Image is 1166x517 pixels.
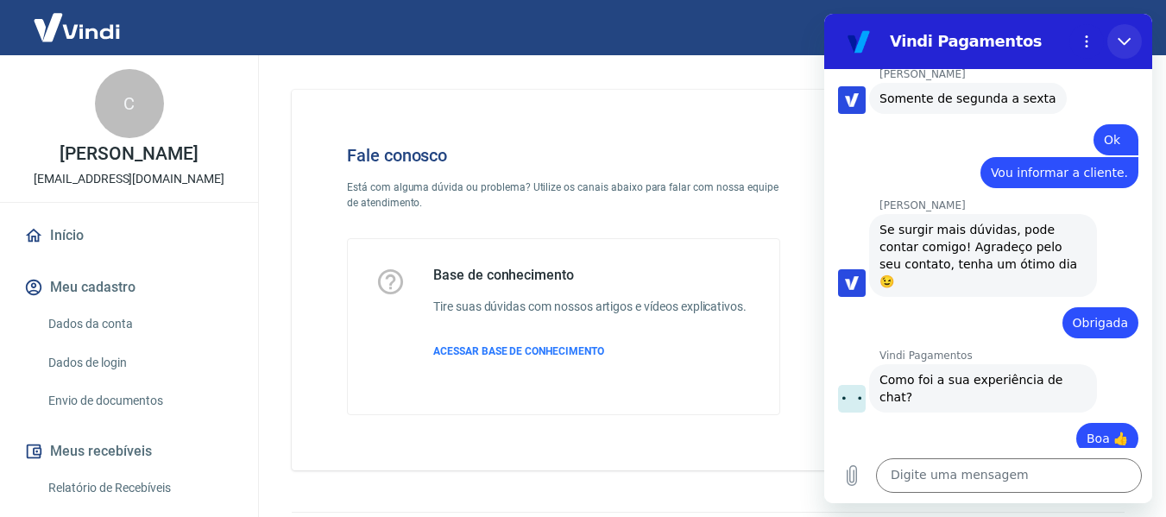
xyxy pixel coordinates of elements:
[1083,12,1145,44] button: Sair
[41,345,237,381] a: Dados de login
[347,180,780,211] p: Está com alguma dúvida ou problema? Utilize os canais abaixo para falar com nossa equipe de atend...
[433,344,747,359] a: ACESSAR BASE DE CONHECIMENTO
[95,69,164,138] div: C
[41,383,237,419] a: Envio de documentos
[433,298,747,316] h6: Tire suas dúvidas com nossos artigos e vídeos explicativos.
[21,432,237,470] button: Meus recebíveis
[433,267,747,284] h5: Base de conhecimento
[347,145,780,166] h4: Fale conosco
[41,470,237,506] a: Relatório de Recebíveis
[60,145,198,163] p: [PERSON_NAME]
[824,14,1152,503] iframe: Janela de mensagens
[21,217,237,255] a: Início
[822,117,1084,348] img: Fale conosco
[41,306,237,342] a: Dados da conta
[433,345,604,357] span: ACESSAR BASE DE CONHECIMENTO
[21,1,133,54] img: Vindi
[21,268,237,306] button: Meu cadastro
[34,170,224,188] p: [EMAIL_ADDRESS][DOMAIN_NAME]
